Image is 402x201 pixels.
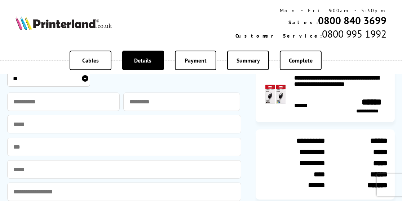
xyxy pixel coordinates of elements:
span: 0800 995 1992 [322,27,386,40]
a: 0800 840 3699 [318,14,386,27]
span: Sales: [288,19,318,26]
span: Details [134,57,152,64]
span: Customer Service: [235,33,322,39]
img: Printerland Logo [16,16,112,30]
div: Mon - Fri 9:00am - 5:30pm [235,7,386,14]
span: Summary [237,57,260,64]
span: Cables [82,57,99,64]
span: Payment [185,57,207,64]
span: Complete [289,57,313,64]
